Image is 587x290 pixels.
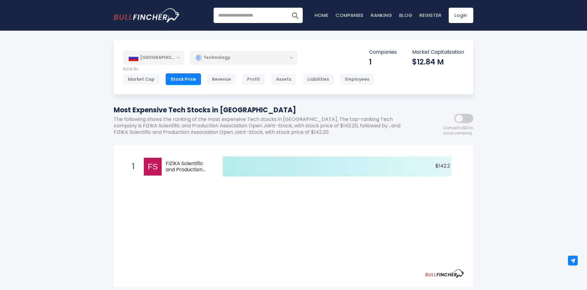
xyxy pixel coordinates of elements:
[271,73,296,85] div: Assets
[371,12,392,18] a: Ranking
[287,8,303,23] button: Search
[166,160,212,173] span: FIZIKA Scientific and Production Association Open Joint-Stock
[242,73,265,85] div: Profit
[190,51,297,65] div: Technology
[129,161,135,172] span: 1
[302,73,334,85] div: Liabilities
[435,162,450,169] text: $142.2
[114,105,418,115] h1: Most Expensive Tech Stocks in [GEOGRAPHIC_DATA]
[369,57,397,67] div: 1
[123,73,160,85] div: Market Cap
[166,73,201,85] div: Stock Price
[399,12,412,18] a: Blog
[336,12,364,18] a: Companies
[412,57,464,67] div: $12.84 M
[315,12,328,18] a: Home
[114,8,180,22] a: Go to homepage
[369,49,397,56] p: Companies
[443,126,473,136] span: Convert USD to local currency
[207,73,236,85] div: Revenue
[144,158,162,176] img: FIZIKA Scientific and Production Association Open Joint-Stock
[420,12,441,18] a: Register
[123,51,184,64] div: [GEOGRAPHIC_DATA]
[114,8,180,22] img: Bullfincher logo
[412,49,464,56] p: Market Capitalization
[114,116,418,135] p: The following shows the ranking of the most expensive Tech stocks in [GEOGRAPHIC_DATA]. The top-r...
[449,8,473,23] a: Login
[340,73,374,85] div: Employees
[123,67,374,72] p: Rank By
